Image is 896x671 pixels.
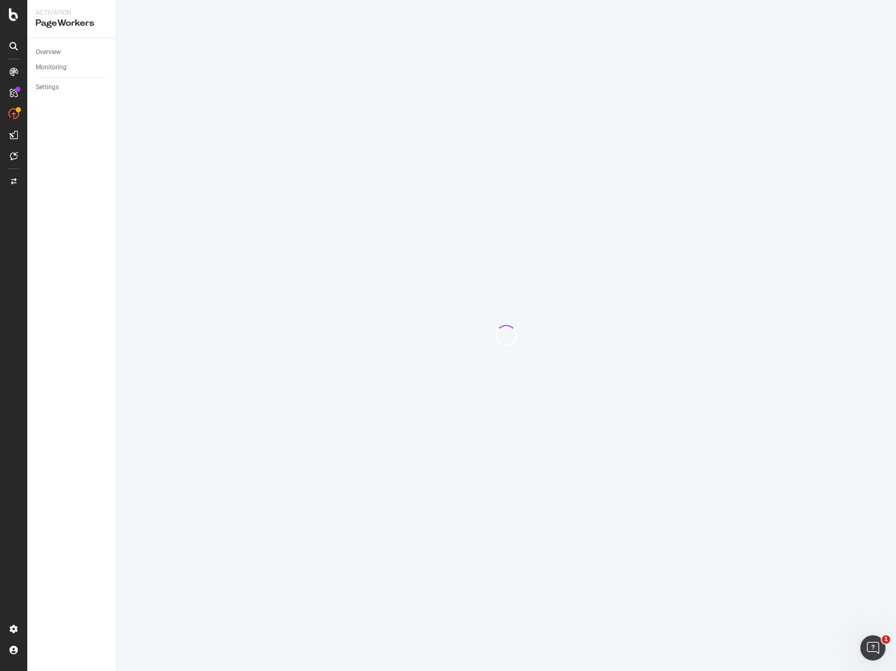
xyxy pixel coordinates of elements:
a: Monitoring [36,62,109,73]
a: Overview [36,47,109,58]
iframe: Intercom live chat [860,635,886,660]
span: 1 [882,635,890,644]
div: Activation [36,8,108,17]
div: PageWorkers [36,17,108,29]
div: Overview [36,47,61,58]
div: Settings [36,82,59,93]
a: Settings [36,82,109,93]
div: Monitoring [36,62,67,73]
